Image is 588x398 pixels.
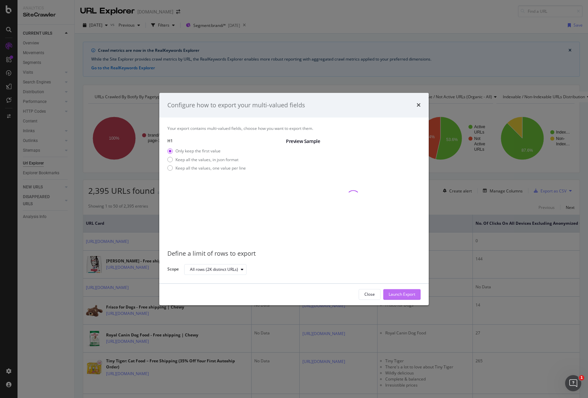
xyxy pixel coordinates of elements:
div: Keep all the values, in json format [167,157,246,162]
label: Scope [167,266,179,274]
div: Close [364,292,375,297]
div: Your export contains multi-valued fields, choose how you want to export them. [167,125,421,131]
div: Launch Export [389,292,415,297]
div: Preview Sample [286,138,421,145]
button: Close [359,289,381,300]
div: Keep all the values, one value per line [175,165,246,171]
div: All rows (2K distinct URLs) [190,267,238,272]
div: Define a limit of rows to export [167,250,421,258]
button: All rows (2K distinct URLs) [184,264,247,275]
button: Launch Export [383,289,421,300]
div: Only keep the first value [167,148,246,154]
label: H1 [167,138,281,144]
div: modal [159,93,429,305]
iframe: Intercom live chat [565,375,581,391]
div: Only keep the first value [175,148,221,154]
div: Keep all the values, in json format [175,157,238,162]
span: 1 [579,375,584,381]
div: times [417,101,421,110]
div: Configure how to export your multi-valued fields [167,101,305,110]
